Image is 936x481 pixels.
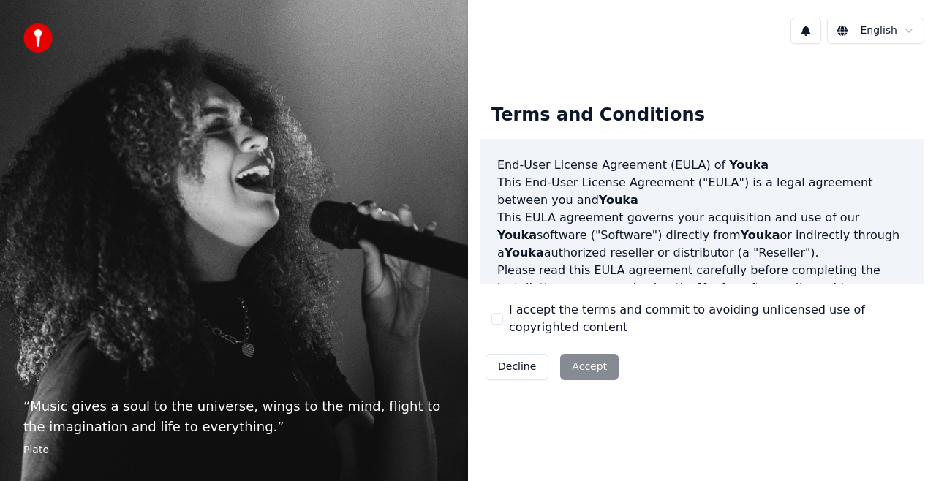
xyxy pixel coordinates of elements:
[497,174,907,209] p: This End-User License Agreement ("EULA") is a legal agreement between you and
[23,396,445,437] p: “ Music gives a soul to the universe, wings to the mind, flight to the imagination and life to ev...
[599,193,638,207] span: Youka
[480,92,717,139] div: Terms and Conditions
[486,354,548,380] button: Decline
[729,158,769,172] span: Youka
[698,281,738,295] span: Youka
[741,228,780,242] span: Youka
[509,301,913,336] label: I accept the terms and commit to avoiding unlicensed use of copyrighted content
[497,228,537,242] span: Youka
[497,209,907,262] p: This EULA agreement governs your acquisition and use of our software ("Software") directly from o...
[497,262,907,332] p: Please read this EULA agreement carefully before completing the installation process and using th...
[497,156,907,174] h3: End-User License Agreement (EULA) of
[23,443,445,458] footer: Plato
[23,23,53,53] img: youka
[505,246,544,260] span: Youka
